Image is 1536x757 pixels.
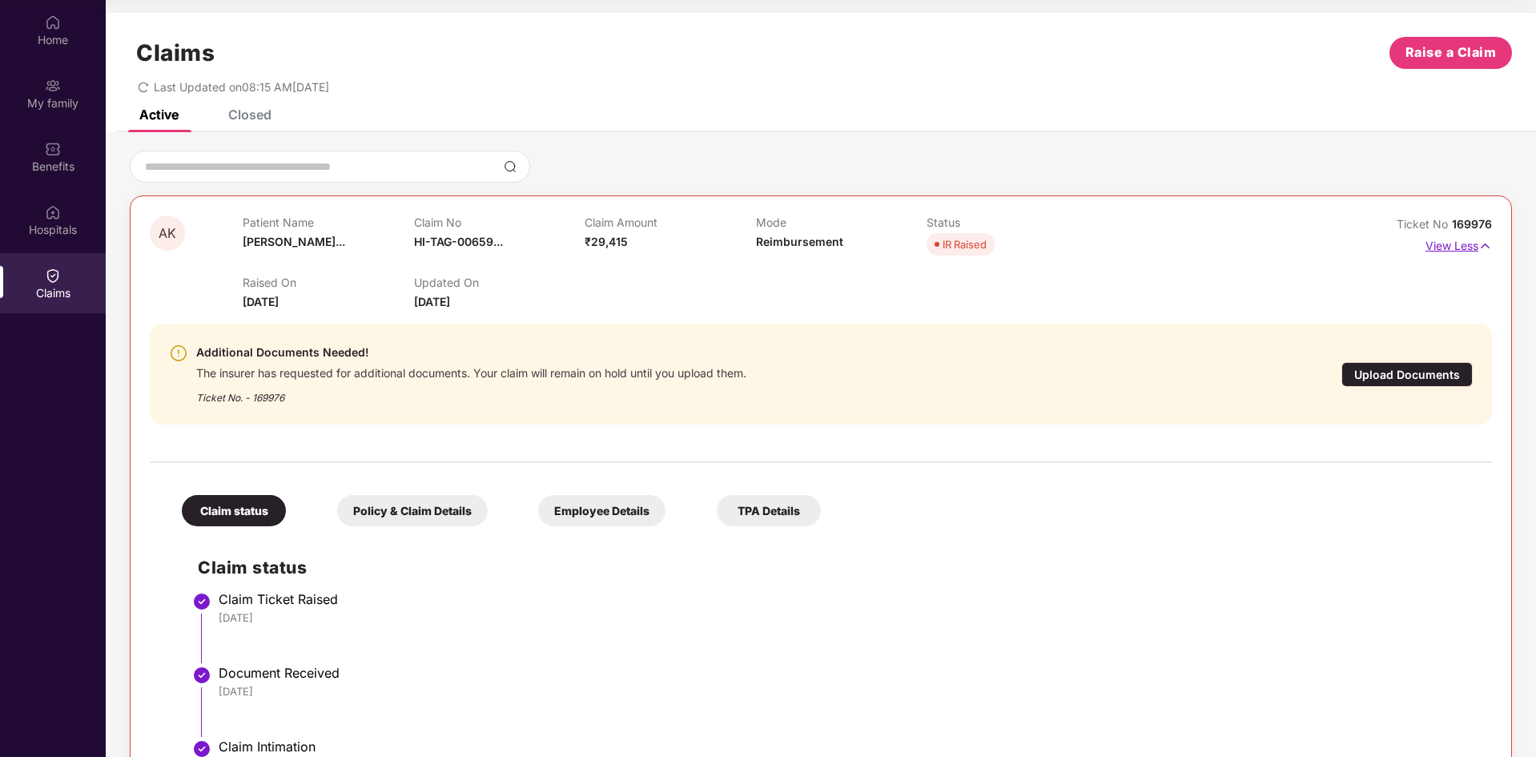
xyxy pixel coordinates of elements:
[504,160,517,173] img: svg+xml;base64,PHN2ZyBpZD0iU2VhcmNoLTMyeDMyIiB4bWxucz0iaHR0cDovL3d3dy53My5vcmcvMjAwMC9zdmciIHdpZH...
[192,666,211,685] img: svg+xml;base64,PHN2ZyBpZD0iU3RlcC1Eb25lLTMyeDMyIiB4bWxucz0iaHR0cDovL3d3dy53My5vcmcvMjAwMC9zdmciIH...
[585,215,755,229] p: Claim Amount
[414,276,585,289] p: Updated On
[45,268,61,284] img: svg+xml;base64,PHN2ZyBpZD0iQ2xhaW0iIHhtbG5zPSJodHRwOi8vd3d3LnczLm9yZy8yMDAwL3N2ZyIgd2lkdGg9IjIwIi...
[243,215,413,229] p: Patient Name
[196,343,746,362] div: Additional Documents Needed!
[219,684,1476,699] div: [DATE]
[45,204,61,220] img: svg+xml;base64,PHN2ZyBpZD0iSG9zcGl0YWxzIiB4bWxucz0iaHR0cDovL3d3dy53My5vcmcvMjAwMC9zdmciIHdpZHRoPS...
[1425,233,1492,255] p: View Less
[154,80,329,94] span: Last Updated on 08:15 AM[DATE]
[1389,37,1512,69] button: Raise a Claim
[717,495,821,526] div: TPA Details
[182,495,286,526] div: Claim status
[243,276,413,289] p: Raised On
[228,107,271,123] div: Closed
[219,739,1476,755] div: Claim Intimation
[1397,217,1452,231] span: Ticket No
[1405,42,1497,62] span: Raise a Claim
[1341,362,1473,387] div: Upload Documents
[45,78,61,94] img: svg+xml;base64,PHN2ZyB3aWR0aD0iMjAiIGhlaWdodD0iMjAiIHZpZXdCb3g9IjAgMCAyMCAyMCIgZmlsbD0ibm9uZSIgeG...
[1478,237,1492,255] img: svg+xml;base64,PHN2ZyB4bWxucz0iaHR0cDovL3d3dy53My5vcmcvMjAwMC9zdmciIHdpZHRoPSIxNyIgaGVpZ2h0PSIxNy...
[198,554,1476,581] h2: Claim status
[45,14,61,30] img: svg+xml;base64,PHN2ZyBpZD0iSG9tZSIgeG1sbnM9Imh0dHA6Ly93d3cudzMub3JnLzIwMDAvc3ZnIiB3aWR0aD0iMjAiIG...
[196,381,746,405] div: Ticket No. - 169976
[219,591,1476,607] div: Claim Ticket Raised
[219,665,1476,681] div: Document Received
[538,495,665,526] div: Employee Details
[138,80,149,94] span: redo
[414,295,450,308] span: [DATE]
[45,141,61,157] img: svg+xml;base64,PHN2ZyBpZD0iQmVuZWZpdHMiIHhtbG5zPSJodHRwOi8vd3d3LnczLm9yZy8yMDAwL3N2ZyIgd2lkdGg9Ij...
[756,215,927,229] p: Mode
[196,362,746,381] div: The insurer has requested for additional documents. Your claim will remain on hold until you uplo...
[1452,217,1492,231] span: 169976
[414,235,503,248] span: HI-TAG-00659...
[139,107,179,123] div: Active
[243,295,279,308] span: [DATE]
[927,215,1097,229] p: Status
[219,610,1476,625] div: [DATE]
[159,227,176,240] span: AK
[414,215,585,229] p: Claim No
[169,344,188,363] img: svg+xml;base64,PHN2ZyBpZD0iV2FybmluZ18tXzI0eDI0IiBkYXRhLW5hbWU9Ildhcm5pbmcgLSAyNHgyNCIgeG1sbnM9Im...
[756,235,843,248] span: Reimbursement
[943,236,987,252] div: IR Raised
[585,235,628,248] span: ₹29,415
[136,39,215,66] h1: Claims
[337,495,488,526] div: Policy & Claim Details
[243,235,345,248] span: [PERSON_NAME]...
[192,592,211,611] img: svg+xml;base64,PHN2ZyBpZD0iU3RlcC1Eb25lLTMyeDMyIiB4bWxucz0iaHR0cDovL3d3dy53My5vcmcvMjAwMC9zdmciIH...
